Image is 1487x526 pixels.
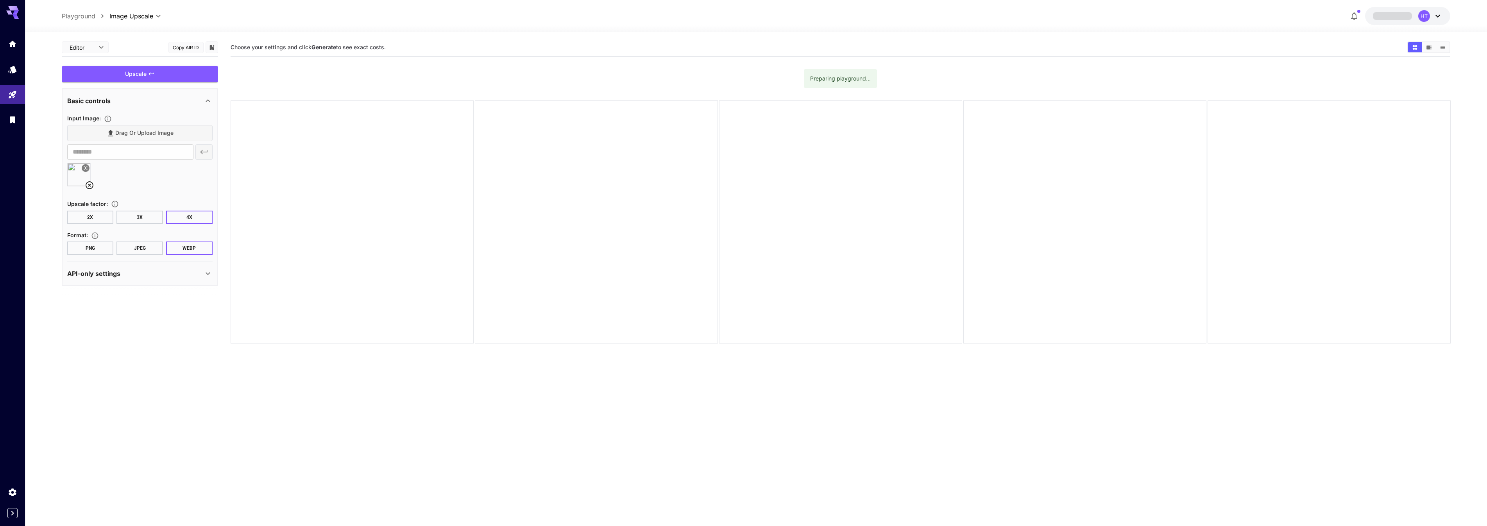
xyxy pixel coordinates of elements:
[208,43,215,52] button: Add to library
[67,242,114,255] button: PNG
[67,211,114,224] button: 2X
[67,269,120,278] p: API-only settings
[109,11,153,21] span: Image Upscale
[311,44,336,50] b: Generate
[125,69,147,79] span: Upscale
[67,96,111,106] p: Basic controls
[1365,7,1450,25] button: HT
[62,66,218,82] button: Upscale
[67,200,108,207] span: Upscale factor :
[67,115,101,122] span: Input Image :
[1408,42,1422,52] button: Show media in grid view
[62,11,95,21] a: Playground
[101,115,115,123] button: Specifies the input image to be processed.
[8,90,17,100] div: Playground
[8,487,17,497] div: Settings
[67,91,213,110] div: Basic controls
[1436,42,1449,52] button: Show media in list view
[67,232,88,238] span: Format :
[168,42,204,53] button: Copy AIR ID
[1418,10,1430,22] div: HT
[8,39,17,49] div: Home
[8,115,17,125] div: Library
[166,211,213,224] button: 4X
[62,11,109,21] nav: breadcrumb
[116,211,163,224] button: 3X
[1407,41,1450,53] div: Show media in grid viewShow media in video viewShow media in list view
[88,232,102,240] button: Choose the file format for the output image.
[7,508,18,518] button: Expand sidebar
[67,264,213,283] div: API-only settings
[116,242,163,255] button: JPEG
[810,72,871,86] div: Preparing playground...
[1422,42,1436,52] button: Show media in video view
[70,43,94,52] span: Editor
[8,64,17,74] div: Models
[166,242,213,255] button: WEBP
[231,44,386,50] span: Choose your settings and click to see exact costs.
[108,200,122,208] button: Choose the level of upscaling to be performed on the image.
